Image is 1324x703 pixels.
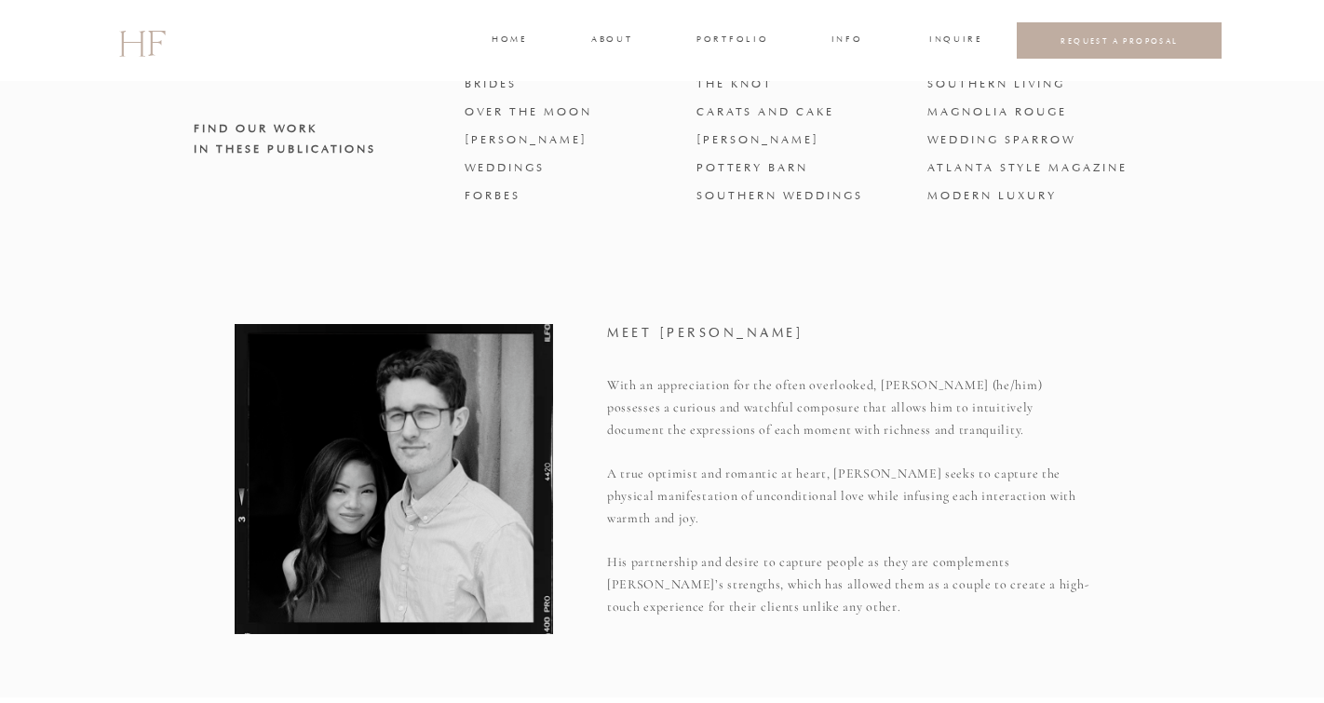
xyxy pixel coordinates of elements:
[465,71,1131,212] h3: BRIDES OVER THE MOON [PERSON_NAME] WEDDINGS FORBES THE KNOT CARATS AND CAKE [PERSON_NAME] POTTERY...
[492,33,526,49] a: home
[929,33,979,49] a: INQUIRE
[830,33,864,49] a: INFO
[607,324,1015,363] h1: MEET [PERSON_NAME]
[1032,35,1208,46] a: REQUEST A PROPOSAL
[696,33,766,49] a: portfolio
[118,14,165,68] a: HF
[194,123,376,155] b: FIND OUR WORK IN THESE PUBLICATIONS
[591,33,630,49] a: about
[607,374,1090,620] p: With an appreciation for the often overlooked, [PERSON_NAME] (he/him) possesses a curious and wat...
